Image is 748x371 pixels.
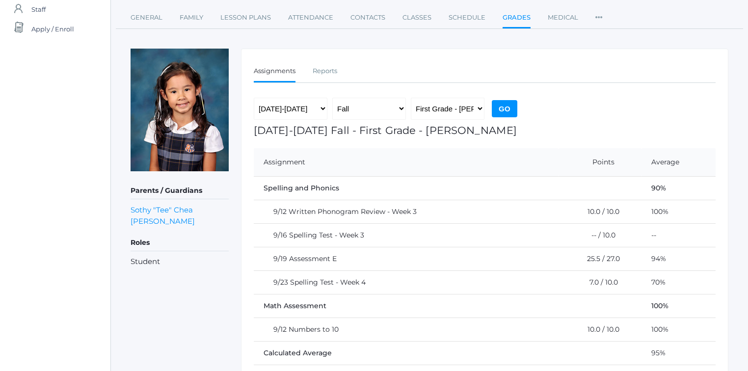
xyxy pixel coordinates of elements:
td: 9/16 Spelling Test - Week 3 [254,223,559,247]
a: Classes [402,8,431,27]
a: General [131,8,162,27]
h1: [DATE]-[DATE] Fall - First Grade - [PERSON_NAME] [254,125,716,136]
span: Apply / Enroll [31,19,74,39]
a: Medical [548,8,578,27]
td: 9/19 Assessment E [254,247,559,270]
td: 9/12 Written Phonogram Review - Week 3 [254,200,559,223]
td: 10.0 / 10.0 [559,200,641,223]
a: Grades [503,8,531,29]
h5: Roles [131,235,229,251]
td: 95% [641,341,716,365]
input: Go [492,100,517,117]
th: Average [641,148,716,177]
a: Lesson Plans [220,8,271,27]
a: Assignments [254,61,295,82]
a: Family [180,8,203,27]
td: 100% [641,200,716,223]
a: Contacts [350,8,385,27]
td: 9/23 Spelling Test - Week 4 [254,270,559,294]
td: 9/12 Numbers to 10 [254,318,559,341]
td: 70% [641,270,716,294]
td: 10.0 / 10.0 [559,318,641,341]
h5: Parents / Guardians [131,183,229,199]
td: 100% [641,318,716,341]
td: 7.0 / 10.0 [559,270,641,294]
td: 100% [641,294,716,318]
td: 94% [641,247,716,270]
th: Points [559,148,641,177]
li: Student [131,256,229,267]
th: Assignment [254,148,559,177]
span: Spelling and Phonics [264,184,339,192]
span: Math Assessment [264,301,326,310]
td: -- / 10.0 [559,223,641,247]
a: Attendance [288,8,333,27]
td: 25.5 / 27.0 [559,247,641,270]
a: [PERSON_NAME] [131,215,195,227]
a: Schedule [449,8,485,27]
td: Calculated Average [254,341,641,365]
a: Sothy "Tee" Chea [131,204,193,215]
td: -- [641,223,716,247]
td: 90% [641,176,716,200]
img: Whitney Chea [131,49,229,171]
a: Reports [313,61,337,81]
